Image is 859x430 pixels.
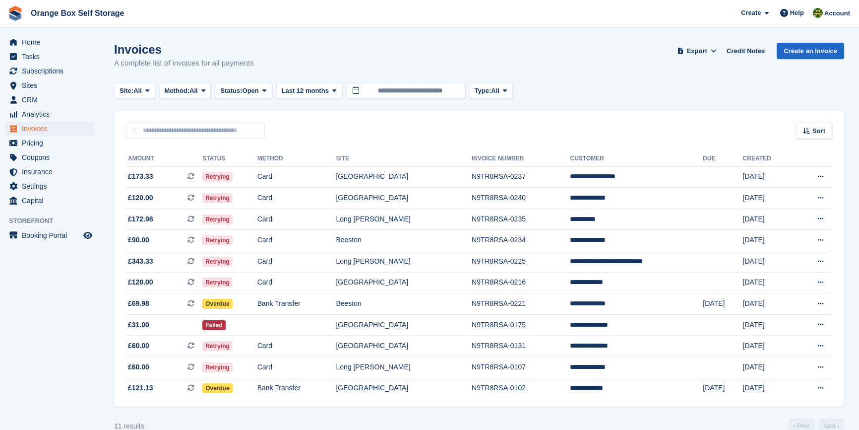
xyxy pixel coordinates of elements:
[133,86,142,96] span: All
[469,83,513,99] button: Type: All
[790,8,804,18] span: Help
[257,166,336,188] td: Card
[202,299,233,309] span: Overdue
[687,46,707,56] span: Export
[202,215,233,224] span: Retrying
[22,228,81,242] span: Booking Portal
[202,172,233,182] span: Retrying
[128,256,153,267] span: £343.33
[5,179,94,193] a: menu
[336,336,472,357] td: [GEOGRAPHIC_DATA]
[5,150,94,164] a: menu
[22,93,81,107] span: CRM
[128,277,153,287] span: £120.00
[472,230,570,251] td: N9TR8RSA-0234
[22,122,81,136] span: Invoices
[703,151,742,167] th: Due
[128,341,149,351] span: £60.00
[257,188,336,209] td: Card
[22,78,81,92] span: Sites
[743,151,795,167] th: Created
[257,336,336,357] td: Card
[215,83,272,99] button: Status: Open
[5,93,94,107] a: menu
[202,320,226,330] span: Failed
[128,320,149,330] span: £31.00
[202,151,257,167] th: Status
[27,5,128,21] a: Orange Box Self Storage
[472,251,570,273] td: N9TR8RSA-0225
[257,151,336,167] th: Method
[114,43,254,56] h1: Invoices
[472,188,570,209] td: N9TR8RSA-0240
[472,314,570,336] td: N9TR8RSA-0175
[336,230,472,251] td: Beeston
[743,293,795,315] td: [DATE]
[723,43,769,59] a: Credit Notes
[220,86,242,96] span: Status:
[5,165,94,179] a: menu
[159,83,211,99] button: Method: All
[472,293,570,315] td: N9TR8RSA-0221
[9,216,99,226] span: Storefront
[257,251,336,273] td: Card
[202,383,233,393] span: Overdue
[743,336,795,357] td: [DATE]
[741,8,761,18] span: Create
[128,298,149,309] span: £69.98
[743,209,795,230] td: [DATE]
[22,35,81,49] span: Home
[22,150,81,164] span: Coupons
[472,336,570,357] td: N9TR8RSA-0131
[22,64,81,78] span: Subscriptions
[743,166,795,188] td: [DATE]
[128,171,153,182] span: £173.33
[491,86,499,96] span: All
[675,43,719,59] button: Export
[128,362,149,372] span: £60.00
[336,272,472,293] td: [GEOGRAPHIC_DATA]
[472,166,570,188] td: N9TR8RSA-0237
[128,193,153,203] span: £120.00
[128,214,153,224] span: £172.98
[743,188,795,209] td: [DATE]
[165,86,190,96] span: Method:
[5,228,94,242] a: menu
[202,193,233,203] span: Retrying
[570,151,703,167] th: Customer
[189,86,198,96] span: All
[257,357,336,378] td: Card
[5,50,94,64] a: menu
[743,357,795,378] td: [DATE]
[257,209,336,230] td: Card
[336,314,472,336] td: [GEOGRAPHIC_DATA]
[743,230,795,251] td: [DATE]
[336,188,472,209] td: [GEOGRAPHIC_DATA]
[472,357,570,378] td: N9TR8RSA-0107
[276,83,342,99] button: Last 12 months
[8,6,23,21] img: stora-icon-8386f47178a22dfd0bd8f6a31ec36ba5ce8667c1dd55bd0f319d3a0aa187defe.svg
[243,86,259,96] span: Open
[336,293,472,315] td: Beeston
[336,151,472,167] th: Site
[202,235,233,245] span: Retrying
[257,272,336,293] td: Card
[202,341,233,351] span: Retrying
[703,293,742,315] td: [DATE]
[257,230,336,251] td: Card
[743,378,795,399] td: [DATE]
[472,272,570,293] td: N9TR8RSA-0216
[743,272,795,293] td: [DATE]
[336,378,472,399] td: [GEOGRAPHIC_DATA]
[743,314,795,336] td: [DATE]
[472,209,570,230] td: N9TR8RSA-0235
[336,251,472,273] td: Long [PERSON_NAME]
[743,251,795,273] td: [DATE]
[5,136,94,150] a: menu
[202,278,233,287] span: Retrying
[114,83,155,99] button: Site: All
[202,257,233,267] span: Retrying
[336,166,472,188] td: [GEOGRAPHIC_DATA]
[128,235,149,245] span: £90.00
[703,378,742,399] td: [DATE]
